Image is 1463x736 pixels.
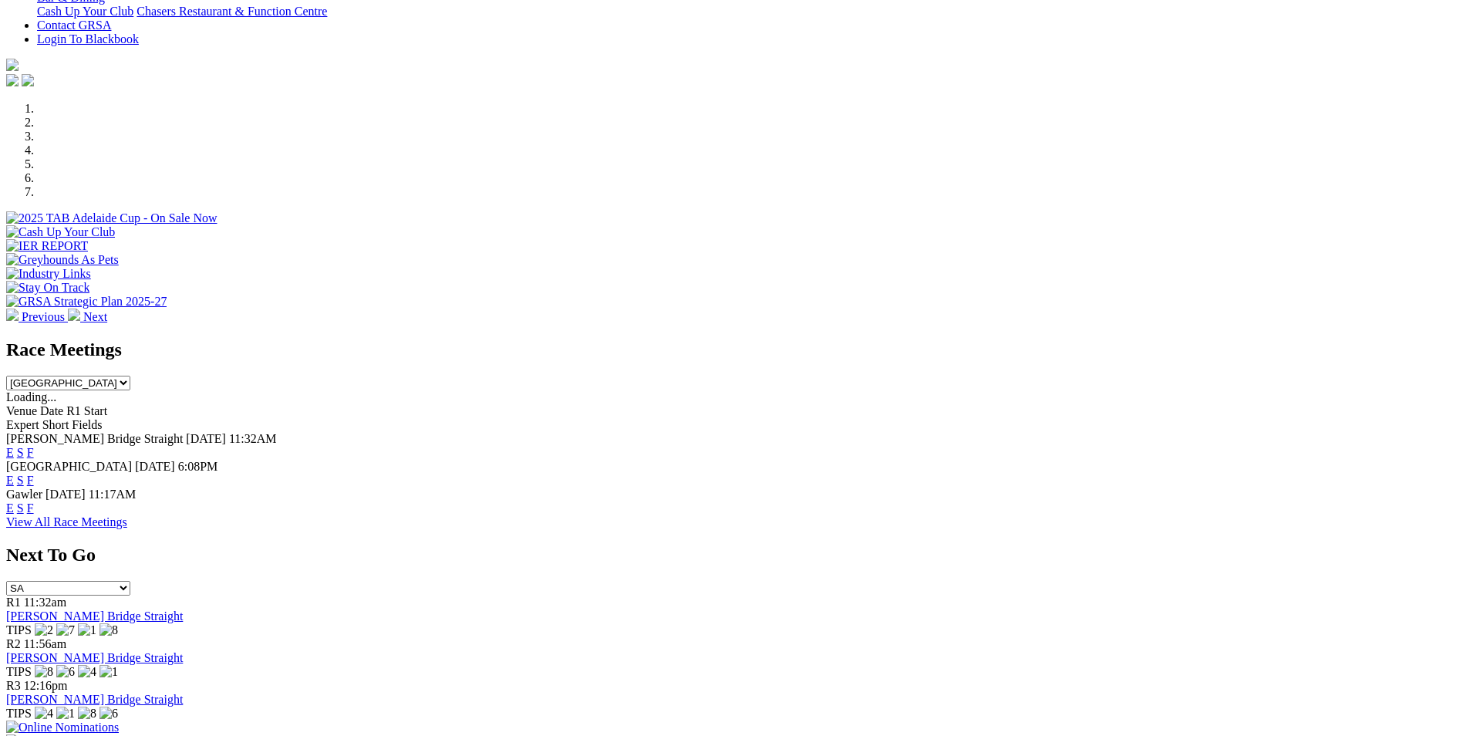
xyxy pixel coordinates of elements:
a: [PERSON_NAME] Bridge Straight [6,651,183,664]
span: TIPS [6,665,32,678]
img: 2 [35,623,53,637]
a: Login To Blackbook [37,32,139,46]
a: E [6,474,14,487]
a: S [17,501,24,515]
span: Fields [72,418,102,431]
a: S [17,446,24,459]
span: [GEOGRAPHIC_DATA] [6,460,132,473]
img: 4 [35,707,53,721]
span: TIPS [6,623,32,636]
a: F [27,501,34,515]
span: Short [42,418,69,431]
img: 1 [78,623,96,637]
span: R1 [6,596,21,609]
a: Chasers Restaurant & Function Centre [137,5,327,18]
span: 11:17AM [89,488,137,501]
a: S [17,474,24,487]
img: 1 [56,707,75,721]
img: 8 [99,623,118,637]
span: 11:56am [24,637,66,650]
img: Industry Links [6,267,91,281]
span: Venue [6,404,37,417]
span: [DATE] [46,488,86,501]
span: R3 [6,679,21,692]
span: Next [83,310,107,323]
img: Cash Up Your Club [6,225,115,239]
span: [PERSON_NAME] Bridge Straight [6,432,183,445]
img: 2025 TAB Adelaide Cup - On Sale Now [6,211,217,225]
img: GRSA Strategic Plan 2025-27 [6,295,167,309]
a: Previous [6,310,68,323]
div: Bar & Dining [37,5,1457,19]
img: 8 [78,707,96,721]
img: logo-grsa-white.png [6,59,19,71]
img: facebook.svg [6,74,19,86]
img: IER REPORT [6,239,88,253]
span: Loading... [6,390,56,403]
span: [DATE] [186,432,226,445]
span: R1 Start [66,404,107,417]
img: 1 [99,665,118,679]
img: chevron-left-pager-white.svg [6,309,19,321]
img: 4 [78,665,96,679]
a: F [27,474,34,487]
a: View All Race Meetings [6,515,127,528]
img: chevron-right-pager-white.svg [68,309,80,321]
img: 6 [99,707,118,721]
a: Next [68,310,107,323]
span: Expert [6,418,39,431]
img: 7 [56,623,75,637]
a: E [6,501,14,515]
span: Date [40,404,63,417]
span: [DATE] [135,460,175,473]
img: 6 [56,665,75,679]
a: F [27,446,34,459]
img: Stay On Track [6,281,89,295]
a: [PERSON_NAME] Bridge Straight [6,693,183,706]
img: 8 [35,665,53,679]
img: Greyhounds As Pets [6,253,119,267]
span: Gawler [6,488,42,501]
h2: Race Meetings [6,339,1457,360]
img: Online Nominations [6,721,119,734]
span: R2 [6,637,21,650]
span: 11:32AM [229,432,277,445]
img: twitter.svg [22,74,34,86]
span: 12:16pm [24,679,68,692]
h2: Next To Go [6,545,1457,566]
span: 11:32am [24,596,66,609]
span: 6:08PM [178,460,218,473]
a: Contact GRSA [37,19,111,32]
span: Previous [22,310,65,323]
a: E [6,446,14,459]
a: [PERSON_NAME] Bridge Straight [6,609,183,623]
a: Cash Up Your Club [37,5,133,18]
span: TIPS [6,707,32,720]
